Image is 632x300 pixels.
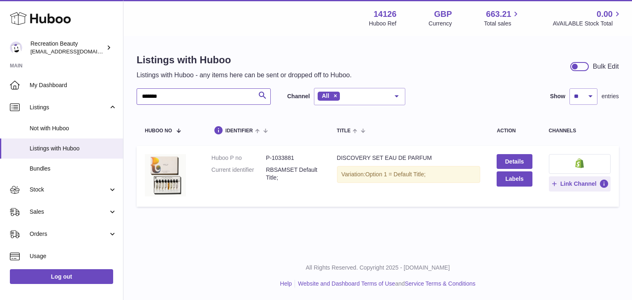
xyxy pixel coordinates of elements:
div: Bulk Edit [593,62,619,71]
img: shopify-small.png [575,158,584,168]
span: Usage [30,252,117,260]
a: Service Terms & Conditions [405,280,476,287]
span: Bundles [30,165,117,173]
dd: RBSAMSET Default Title; [266,166,320,182]
span: Option 1 = Default Title; [365,171,426,178]
strong: GBP [434,9,452,20]
span: 663.21 [486,9,511,20]
a: Website and Dashboard Terms of Use [298,280,395,287]
div: channels [549,128,611,134]
span: entries [602,92,619,100]
a: 663.21 Total sales [484,9,520,28]
span: Listings [30,104,108,111]
label: Channel [287,92,310,100]
dd: P-1033881 [266,154,320,162]
a: 0.00 AVAILABLE Stock Total [553,9,622,28]
div: Recreation Beauty [30,40,105,55]
p: Listings with Huboo - any items here can be sent or dropped off to Huboo. [137,71,352,80]
span: identifier [225,128,253,134]
h1: Listings with Huboo [137,53,352,67]
span: Not with Huboo [30,125,117,132]
div: DISCOVERY SET EAU DE PARFUM [337,154,481,162]
span: AVAILABLE Stock Total [553,20,622,28]
span: Listings with Huboo [30,145,117,152]
span: Sales [30,208,108,216]
span: Link Channel [560,180,597,187]
button: Link Channel [549,176,611,191]
span: Total sales [484,20,520,28]
dt: Current identifier [211,166,266,182]
a: Log out [10,269,113,284]
li: and [295,280,475,288]
dt: Huboo P no [211,154,266,162]
span: Orders [30,230,108,238]
span: 0.00 [597,9,613,20]
p: All Rights Reserved. Copyright 2025 - [DOMAIN_NAME] [130,264,625,272]
img: DISCOVERY SET EAU DE PARFUM [145,154,186,196]
div: Huboo Ref [369,20,397,28]
span: title [337,128,351,134]
div: Variation: [337,166,481,183]
span: All [322,92,329,99]
span: Stock [30,186,108,194]
strong: 14126 [374,9,397,20]
span: Huboo no [145,128,172,134]
button: Labels [497,171,532,186]
img: internalAdmin-14126@internal.huboo.com [10,42,22,54]
a: Details [497,154,532,169]
span: My Dashboard [30,81,117,89]
div: Currency [429,20,452,28]
div: action [497,128,532,134]
label: Show [550,92,565,100]
a: Help [280,280,292,287]
span: [EMAIL_ADDRESS][DOMAIN_NAME] [30,48,121,55]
